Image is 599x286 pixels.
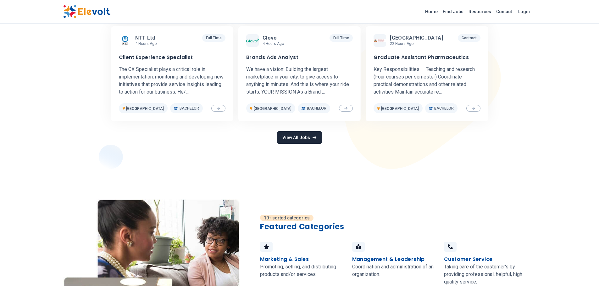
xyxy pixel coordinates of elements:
[119,66,225,96] p: The CX Specialist plays a critical role in implementation, monitoring and developing new initiati...
[307,106,326,111] span: Bachelor
[180,106,199,111] span: Bachelor
[390,35,443,41] span: [GEOGRAPHIC_DATA]
[260,263,344,278] p: Promoting, selling, and distributing products and/or services.
[119,54,193,61] h3: Client Experience Specialist
[494,7,514,17] a: Contact
[434,106,454,111] span: Bachelor
[135,41,158,46] p: 4 hours ago
[254,106,291,111] span: [GEOGRAPHIC_DATA]
[246,66,353,96] p: We have a vision: Building the largest marketplace in your city, to give access to anything in mi...
[135,35,155,41] span: NTT Ltd
[374,54,469,61] h3: Graduate Assistant Pharmaceutics
[444,263,528,286] p: Taking care of the customer's by providing professional, helpful, high quality service.
[366,26,488,121] a: Kabarak University[GEOGRAPHIC_DATA]22 hours agoContractGraduate Assistant PharmaceuticsKey Respon...
[330,34,353,42] p: Full Time
[381,106,419,111] span: [GEOGRAPHIC_DATA]
[260,215,313,221] p: 10+ sorted categories
[568,256,599,286] iframe: Chat Widget
[246,39,259,43] img: Glovo
[440,7,466,17] a: Find Jobs
[260,222,536,232] h2: Featured Categories
[458,34,480,42] p: Contract
[423,7,440,17] a: Home
[466,7,494,17] a: Resources
[374,66,480,96] p: Key Responsibilities Teaching and research (Four courses per semester) Coordinate practical demon...
[246,54,298,61] h3: Brands Ads Analyst
[263,35,277,41] span: Glovo
[238,26,361,121] a: GlovoGlovo4 hours agoFull TimeBrands Ads AnalystWe have a vision: Building the largest marketplac...
[126,106,164,111] span: [GEOGRAPHIC_DATA]
[514,5,534,18] a: Login
[111,26,233,121] a: NTT LtdNTT Ltd4 hours agoFull TimeClient Experience SpecialistThe CX Specialist plays a critical ...
[119,34,131,47] img: NTT Ltd
[63,5,110,18] img: Elevolt
[260,256,309,263] h4: Marketing & Sales
[277,131,322,144] a: View All Jobs
[390,41,446,46] p: 22 hours ago
[263,41,284,46] p: 4 hours ago
[352,256,425,263] h4: Management & Leadership
[202,34,225,42] p: Full Time
[352,263,436,278] p: Coordination and administration of an organization.
[374,39,386,42] img: Kabarak University
[444,256,492,263] h4: Customer Service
